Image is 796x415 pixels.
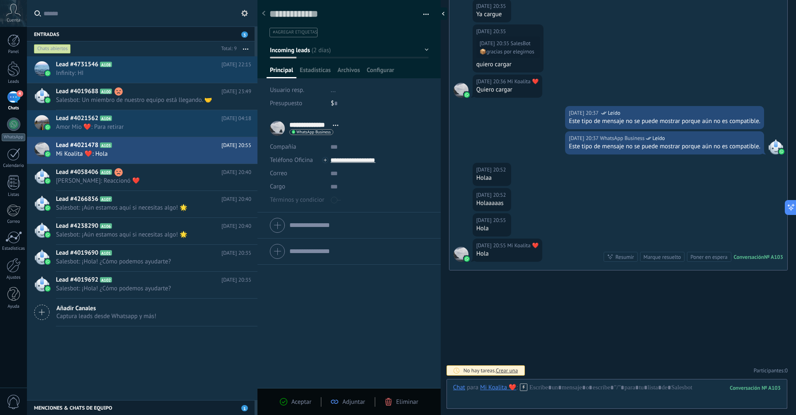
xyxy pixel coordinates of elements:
span: WhatsApp Business [600,134,645,142]
img: waba.svg [464,256,470,262]
span: 4 [17,90,23,97]
span: Estadísticas [300,66,331,78]
div: Entradas [27,27,255,41]
div: Estadísticas [2,246,26,251]
span: Añadir Canales [56,304,156,312]
div: Poner en espera [690,253,727,261]
span: Teléfono Oficina [270,156,313,164]
span: Leído [653,134,665,142]
span: SalesBot [511,40,531,47]
div: quiero cargar [476,60,540,69]
span: Incoming leads [270,46,310,54]
a: Lead #4731546 A108 [DATE] 22:15 Infinity: HI [27,56,257,83]
span: Mi Koalita ❤️‍ [454,247,468,262]
span: A100 [100,89,112,94]
span: Archivos [337,66,360,78]
a: Lead #4019690 A101 [DATE] 20:35 Salesbot: ¡Hola! ¿Cómo podemos ayudarte? [27,245,257,271]
a: Lead #4266856 A107 [DATE] 20:40 Salesbot: ¡Aún estamos aquí si necesitas algo! 🌟 [27,191,257,217]
img: waba.svg [779,149,784,154]
div: 📦gracias por elegirnos [480,48,534,55]
div: [DATE] 20:35 [476,27,507,36]
span: A105 [100,169,112,175]
span: A101 [100,250,112,256]
div: Correo [2,219,26,224]
div: [DATE] 20:37 [569,134,600,142]
span: Mi Koalita ❤️‍ [454,83,468,98]
span: [DATE] 20:40 [221,168,251,176]
span: Lead #4021478 [56,141,98,150]
div: Términos y condiciones [270,193,324,207]
span: Lead #4021562 [56,114,98,123]
div: [DATE] 20:37 [569,109,600,117]
div: Marque resuelto [643,253,681,261]
span: 1 [241,405,248,411]
div: Listas [2,192,26,198]
span: [DATE] 20:55 [221,141,251,150]
a: Lead #4021562 A104 [DATE] 04:18 Amor Mio ❤️‍: Para retirar [27,110,257,137]
button: Más [237,41,255,56]
div: Panel [2,49,26,55]
img: waba.svg [45,205,51,211]
span: Usuario resp. [270,86,304,94]
span: [DATE] 20:40 [221,222,251,230]
button: Teléfono Oficina [270,154,313,167]
div: Total: 9 [218,45,237,53]
span: [DATE] 20:35 [221,249,251,257]
div: Usuario resp. [270,84,325,97]
div: Ayuda [2,304,26,309]
div: Conversación [734,253,764,261]
div: [DATE] 20:52 [476,166,507,174]
a: Lead #4019692 A102 [DATE] 20:35 Salesbot: ¡Hola! ¿Cómo podemos ayudarte? [27,272,257,298]
span: Infinity: HI [56,69,235,77]
div: $ [331,97,429,110]
span: Lead #4058406 [56,168,98,176]
img: waba.svg [45,70,51,76]
a: Participantes:0 [754,367,788,374]
span: A103 [100,142,112,148]
span: Leído [608,109,620,117]
div: Hola [476,224,507,233]
div: Ajustes [2,275,26,280]
a: Lead #4019688 A100 [DATE] 23:49 Salesbot: Un miembro de nuestro equipo está llegando. 🤝 [27,83,257,110]
img: waba.svg [45,286,51,292]
img: waba.svg [45,124,51,130]
span: Presupuesto [270,99,302,107]
span: [DATE] 20:35 [221,276,251,284]
img: waba.svg [45,259,51,265]
span: Cargo [270,183,285,190]
div: Hola [476,250,539,258]
span: Configurar [366,66,394,78]
span: Amor Mio ❤️‍: Para retirar [56,123,235,131]
img: waba.svg [45,97,51,103]
div: Menciones & Chats de equipo [27,400,255,415]
div: Holaa [476,174,507,182]
div: Holaaaaas [476,199,507,207]
button: Correo [270,167,287,180]
span: Cuenta [7,18,20,23]
span: A102 [100,277,112,282]
div: Este tipo de mensaje no se puede mostrar porque aún no es compatible. [569,142,760,151]
div: [DATE] 20:35 [480,40,511,47]
div: WhatsApp [2,133,25,141]
div: [DATE] 20:55 [476,216,507,224]
img: waba.svg [464,92,470,98]
div: Leads [2,79,26,84]
span: Correo [270,169,287,177]
div: Presupuesto [270,97,325,110]
span: [DATE] 22:15 [221,60,251,69]
span: Términos y condiciones [270,197,331,203]
div: [DATE] 20:35 [476,2,507,10]
a: Lead #4058406 A105 [DATE] 20:40 [PERSON_NAME]: Reaccionó ❤️ [27,164,257,191]
span: : [517,384,518,392]
div: Compañía [270,140,324,154]
div: Quiero cargar [476,86,539,94]
span: WhatsApp Business [296,130,331,134]
div: Resumir [615,253,634,261]
span: Salesbot: ¡Aún estamos aquí si necesitas algo! 🌟 [56,204,235,212]
img: waba.svg [45,151,51,157]
span: para [467,384,478,392]
span: A107 [100,196,112,202]
span: Salesbot: Un miembro de nuestro equipo está llegando. 🤝 [56,96,235,104]
span: WhatsApp Business [768,140,783,154]
span: Salesbot: ¡Hola! ¿Cómo podemos ayudarte? [56,285,235,292]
